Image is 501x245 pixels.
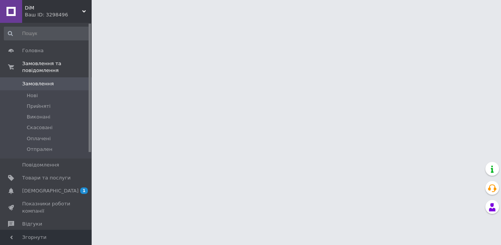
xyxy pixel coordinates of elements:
[25,5,82,11] span: DiM
[22,162,59,168] span: Повідомлення
[22,47,44,54] span: Головна
[27,146,52,153] span: Отпрален
[22,200,71,214] span: Показники роботи компанії
[22,175,71,181] span: Товари та послуги
[27,103,50,110] span: Прийняті
[22,60,92,74] span: Замовлення та повідомлення
[22,187,79,194] span: [DEMOGRAPHIC_DATA]
[27,135,51,142] span: Оплачені
[80,187,88,194] span: 1
[27,124,53,131] span: Скасовані
[25,11,92,18] div: Ваш ID: 3298496
[4,27,90,40] input: Пошук
[22,80,54,87] span: Замовлення
[27,92,38,99] span: Нові
[22,221,42,227] span: Відгуки
[27,114,50,120] span: Виконані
